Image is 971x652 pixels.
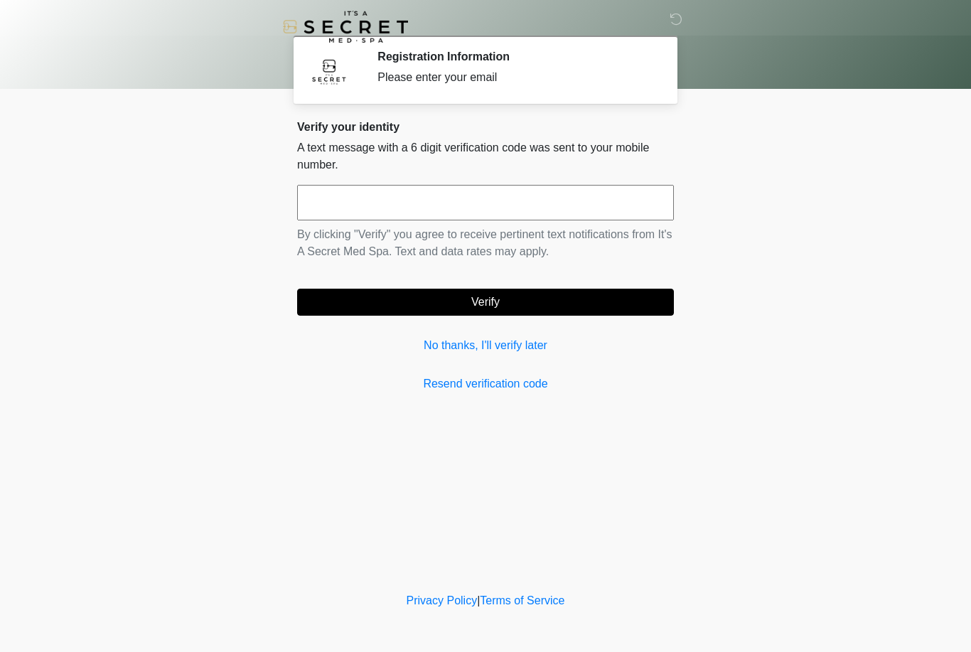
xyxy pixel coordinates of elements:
div: Please enter your email [377,69,653,86]
img: Agent Avatar [308,50,350,92]
a: | [477,594,480,606]
a: No thanks, I'll verify later [297,337,674,354]
img: It's A Secret Med Spa Logo [283,11,408,43]
a: Privacy Policy [407,594,478,606]
p: A text message with a 6 digit verification code was sent to your mobile number. [297,139,674,173]
h2: Verify your identity [297,120,674,134]
a: Resend verification code [297,375,674,392]
button: Verify [297,289,674,316]
a: Terms of Service [480,594,564,606]
h2: Registration Information [377,50,653,63]
p: By clicking "Verify" you agree to receive pertinent text notifications from It's A Secret Med Spa... [297,226,674,260]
